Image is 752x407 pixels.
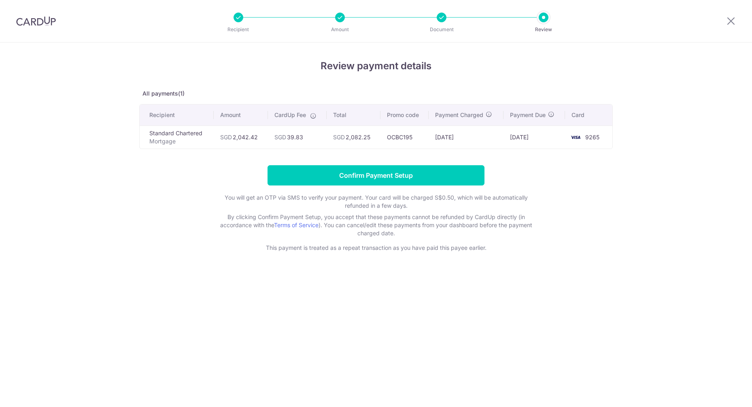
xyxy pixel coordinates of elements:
p: All payments(1) [139,89,613,98]
p: By clicking Confirm Payment Setup, you accept that these payments cannot be refunded by CardUp di... [214,213,538,237]
img: CardUp [16,16,56,26]
td: [DATE] [503,126,565,149]
p: Review [514,26,574,34]
span: Payment Due [510,111,546,119]
td: OCBC195 [380,126,429,149]
span: SGD [220,134,232,141]
span: 9265 [585,134,599,141]
p: This payment is treated as a repeat transaction as you have paid this payee earlier. [214,244,538,252]
th: Promo code [380,104,429,126]
td: 2,042.42 [214,126,268,149]
p: Mortgage [149,137,207,145]
p: Amount [310,26,370,34]
p: Document [412,26,472,34]
span: CardUp Fee [274,111,306,119]
td: [DATE] [429,126,503,149]
td: Standard Chartered [140,126,214,149]
span: Payment Charged [435,111,483,119]
h4: Review payment details [139,59,613,73]
span: SGD [333,134,345,141]
th: Total [327,104,380,126]
th: Card [565,104,612,126]
td: 39.83 [268,126,327,149]
p: You will get an OTP via SMS to verify your payment. Your card will be charged S$0.50, which will ... [214,194,538,210]
td: 2,082.25 [327,126,380,149]
span: SGD [274,134,286,141]
th: Amount [214,104,268,126]
input: Confirm Payment Setup [268,165,484,185]
img: <span class="translation_missing" title="translation missing: en.account_steps.new_confirm_form.b... [567,132,584,142]
a: Terms of Service [274,222,319,228]
p: Recipient [208,26,268,34]
th: Recipient [140,104,214,126]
